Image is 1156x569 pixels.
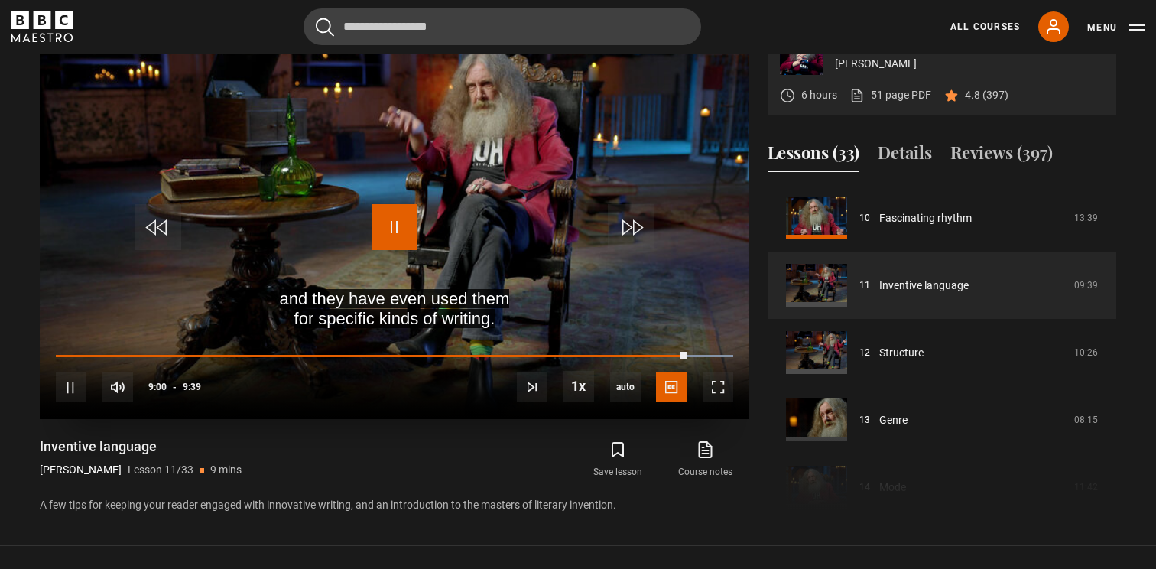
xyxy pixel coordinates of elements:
div: Progress Bar [56,355,733,358]
p: [PERSON_NAME] [40,462,122,478]
a: 51 page PDF [849,87,931,103]
button: Fullscreen [703,372,733,402]
span: - [173,382,177,392]
input: Search [304,8,701,45]
h1: Inventive language [40,437,242,456]
video-js: Video Player [40,20,749,419]
a: Genre [879,412,908,428]
a: All Courses [950,20,1020,34]
div: Current quality: 720p [610,372,641,402]
p: 6 hours [801,87,837,103]
a: Structure [879,345,924,361]
p: [PERSON_NAME] [835,56,1104,72]
p: Lesson 11/33 [128,462,193,478]
span: 9:39 [183,373,201,401]
button: Details [878,140,932,172]
button: Lessons (33) [768,140,859,172]
p: 4.8 (397) [965,87,1008,103]
button: Pause [56,372,86,402]
p: A few tips for keeping your reader engaged with innovative writing, and an introduction to the ma... [40,497,749,513]
button: Reviews (397) [950,140,1053,172]
button: Save lesson [574,437,661,482]
svg: BBC Maestro [11,11,73,42]
button: Submit the search query [316,18,334,37]
button: Toggle navigation [1087,20,1145,35]
button: Playback Rate [563,371,594,402]
span: auto [610,372,641,402]
span: 9:00 [148,373,167,401]
a: Inventive language [879,278,969,294]
a: Fascinating rhythm [879,210,972,226]
button: Next Lesson [517,372,547,402]
button: Captions [656,372,687,402]
button: Mute [102,372,133,402]
p: 9 mins [210,462,242,478]
a: Course notes [662,437,749,482]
